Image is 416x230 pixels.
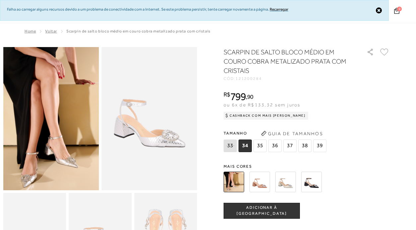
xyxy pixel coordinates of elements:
[259,128,325,139] button: Guia de Tamanhos
[301,172,322,192] img: SCARPIN DE SALTO BLOCO MÉDIO EM COURO VERNIZ PRETO COM CRISTAIS
[224,203,300,219] button: ADICIONAR À [GEOGRAPHIC_DATA]
[268,140,282,152] span: 36
[102,47,197,190] img: image
[236,76,262,81] span: 121200284
[275,172,296,192] img: SCARPIN DE SALTO BLOCO MÉDIO EM COURO VERNIZ OFF WHITE COM CRISTAIS
[3,47,99,190] img: image
[224,164,389,168] span: Mais cores
[246,94,253,100] i: ,
[224,128,328,138] span: Tamanho
[253,140,267,152] span: 35
[224,77,356,81] div: CÓD:
[230,90,246,102] span: 799
[224,112,308,120] div: Cashback com Mais [PERSON_NAME]
[313,140,326,152] span: 39
[392,7,401,16] button: 0
[283,140,297,152] span: 37
[224,140,237,152] span: 33
[224,102,300,107] span: ou 6x de R$133,32 sem juros
[224,47,348,75] h1: SCARPIN DE SALTO BLOCO MÉDIO EM COURO COBRA METALIZADO PRATA COM CRISTAIS
[247,93,253,100] span: 90
[397,7,402,11] span: 0
[66,29,211,33] span: SCARPIN DE SALTO BLOCO MÉDIO EM COURO COBRA METALIZADO PRATA COM CRISTAIS
[7,7,269,12] span: Falha ao carregar alguns recursos devido a um problema de conectividade com a Internet. Se este p...
[224,205,300,216] span: ADICIONAR À [GEOGRAPHIC_DATA]
[224,91,230,97] i: R$
[239,140,252,152] span: 34
[25,29,36,33] a: Home
[45,29,57,33] a: Voltar
[249,172,270,192] img: SCARPIN DE SALTO BLOCO MÉDIO EM COURO VERNIZ BEGE COM CRISTAIS
[270,7,288,12] a: Recarregar
[298,140,312,152] span: 38
[224,172,244,192] img: SCARPIN DE SALTO BLOCO MÉDIO EM COURO COBRA METALIZADO PRATA COM CRISTAIS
